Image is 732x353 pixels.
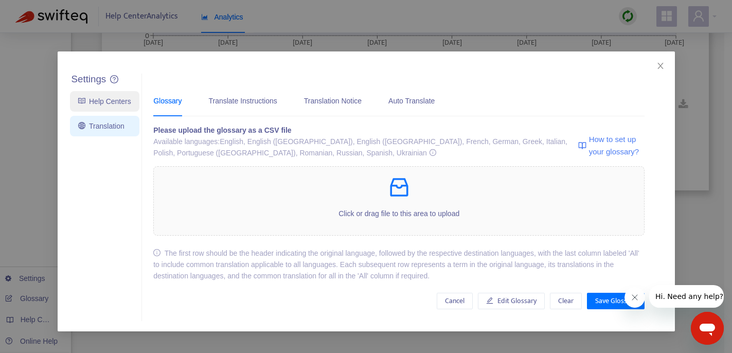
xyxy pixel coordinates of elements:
[624,287,645,308] iframe: Close message
[649,285,724,308] iframe: Message from company
[110,75,118,84] a: question-circle
[486,297,493,304] span: edit
[478,293,545,309] button: Edit Glossary
[153,136,575,158] div: Available languages: English, English ([GEOGRAPHIC_DATA]), English ([GEOGRAPHIC_DATA]), French, G...
[153,248,645,281] div: The first row should be the header indicating the original language, followed by the respective d...
[78,97,131,105] a: Help Centers
[154,167,644,235] span: inboxClick or drag file to this area to upload
[304,95,362,107] div: Translation Notice
[72,74,106,85] h5: Settings
[550,293,582,309] button: Clear
[208,95,277,107] div: Translate Instructions
[153,125,575,136] div: Please upload the glossary as a CSV file
[497,295,537,307] span: Edit Glossary
[153,95,182,107] div: Glossary
[78,122,124,130] a: Translation
[587,293,645,309] button: Save Glossary
[656,62,665,70] span: close
[387,175,412,200] span: inbox
[578,142,586,150] img: image-link
[691,312,724,345] iframe: Button to launch messaging window
[154,208,644,219] p: Click or drag file to this area to upload
[437,293,473,309] button: Cancel
[558,295,574,307] span: Clear
[445,295,465,307] span: Cancel
[655,60,666,72] button: Close
[589,133,645,157] span: How to set up your glossary?
[595,295,636,307] span: Save Glossary
[153,249,160,256] span: info-circle
[388,95,435,107] div: Auto Translate
[110,75,118,83] span: question-circle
